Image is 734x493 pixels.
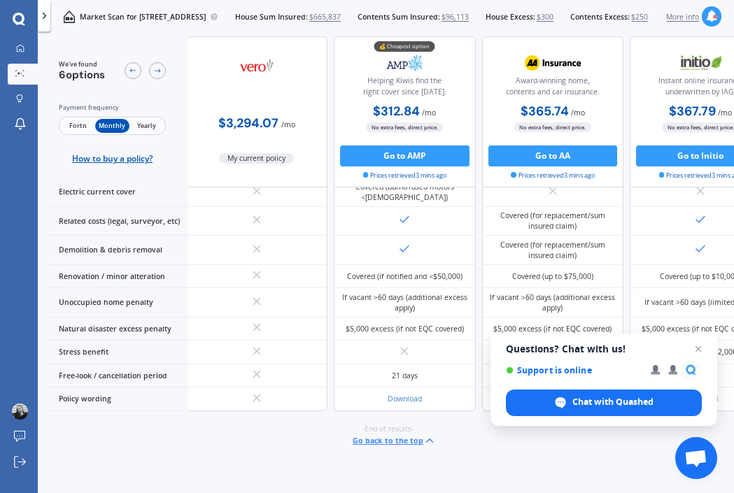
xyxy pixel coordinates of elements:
span: Prices retrieved 3 mins ago [363,171,447,180]
img: AMP.webp [370,50,439,76]
img: ACg8ocJxOvvVPTK0YWiBLI1aAzgH2uCmhQINwPmHUP_KG2AUfv886nke=s96-c [12,403,28,420]
span: Chat with Quashed [572,396,654,408]
img: AA.webp [518,50,587,76]
div: Chat with Quashed [506,390,702,416]
span: Questions? Chat with us! [506,343,702,355]
p: Market Scan for [STREET_ADDRESS] [80,12,206,22]
span: No extra fees, direct price. [366,122,443,132]
span: My current policy [219,153,294,164]
div: Policy wording [46,387,188,411]
div: Natural disaster excess penalty [46,317,188,341]
a: Download [388,394,422,403]
div: Award-winning home, contents and car insurance. [491,76,615,102]
span: / mo [422,108,436,117]
img: Vero.png [222,52,291,78]
span: Support is online [506,365,641,376]
span: 6 options [59,68,105,82]
span: Close chat [690,341,707,357]
button: Go back to the top [353,434,436,447]
img: home-and-contents.b802091223b8502ef2dd.svg [63,10,76,23]
span: $250 [631,12,648,22]
div: 💰 Cheapest option [374,41,435,52]
div: Related costs (legal, surveyor, etc) [46,207,188,236]
div: Renovation / minor alteration [46,265,188,289]
span: We've found [59,59,105,69]
span: House Excess: [486,12,535,22]
span: Contents Sum Insured: [358,12,440,22]
div: Covered (up to $75,000) [512,271,593,282]
div: Stress benefit [46,341,188,364]
span: / mo [718,108,732,117]
div: Covered (for replacement/sum insured claim) [490,240,616,261]
span: No extra fees, direct price. [514,122,591,132]
b: $365.74 [521,103,569,120]
span: -End of results- [362,424,414,434]
div: $5,000 excess (if not EQC covered) [493,324,612,334]
span: Fortn [61,119,95,133]
span: Monthly [95,119,129,133]
div: $5,000 excess (if not EQC covered) [346,324,464,334]
b: $3,294.07 [218,115,278,131]
div: Helping Kiwis find the right cover since [DATE]. [343,76,467,102]
b: $312.84 [373,103,420,120]
div: Free-look / cancellation period [46,364,188,388]
span: $300 [537,12,553,22]
div: Demolition & debris removal [46,236,188,265]
div: 21 days [392,371,418,381]
div: Unoccupied home penalty [46,288,188,317]
span: Yearly [129,119,164,133]
span: More info [666,12,699,22]
span: $665,837 [309,12,341,22]
span: / mo [281,120,295,129]
b: $367.79 [669,103,716,120]
span: Contents Excess: [570,12,630,22]
div: If vacant >60 days (additional excess apply) [490,292,616,313]
button: Go to AMP [340,145,470,166]
div: Electric current cover [46,178,188,207]
div: Payment frequency [59,102,166,113]
span: How to buy a policy? [72,153,153,164]
div: Covered (burnt/fused motors <[DEMOGRAPHIC_DATA]) [342,182,468,203]
div: If vacant >60 days (additional excess apply) [342,292,468,313]
span: House Sum Insured: [235,12,308,22]
span: Prices retrieved 3 mins ago [511,171,595,180]
span: / mo [571,108,585,117]
div: Open chat [675,437,717,479]
div: Covered (for replacement/sum insured claim) [490,210,616,231]
div: Covered (if notified and <$50,000) [347,271,463,282]
button: Go to AA [488,145,618,166]
span: $96,113 [442,12,469,22]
